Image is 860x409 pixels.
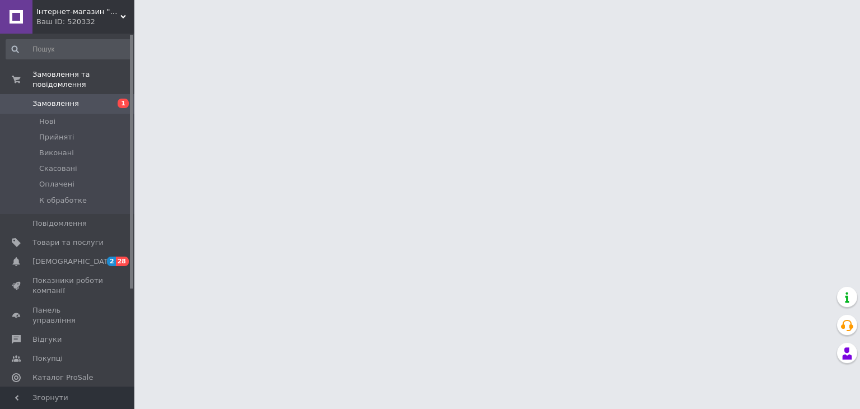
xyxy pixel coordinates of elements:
[32,334,62,345] span: Відгуки
[32,69,134,90] span: Замовлення та повідомлення
[32,373,93,383] span: Каталог ProSale
[32,238,104,248] span: Товари та послуги
[32,276,104,296] span: Показники роботи компанії
[36,7,120,17] span: Інтернет-магазин "KrazAuto"
[32,99,79,109] span: Замовлення
[39,164,77,174] span: Скасовані
[32,257,115,267] span: [DEMOGRAPHIC_DATA]
[39,196,87,206] span: К обработке
[39,179,74,189] span: Оплачені
[6,39,132,59] input: Пошук
[116,257,129,266] span: 28
[39,148,74,158] span: Виконані
[32,305,104,326] span: Панель управління
[39,132,74,142] span: Прийняті
[107,257,116,266] span: 2
[39,117,55,127] span: Нові
[36,17,134,27] div: Ваш ID: 520332
[32,354,63,364] span: Покупці
[32,219,87,229] span: Повідомлення
[118,99,129,108] span: 1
